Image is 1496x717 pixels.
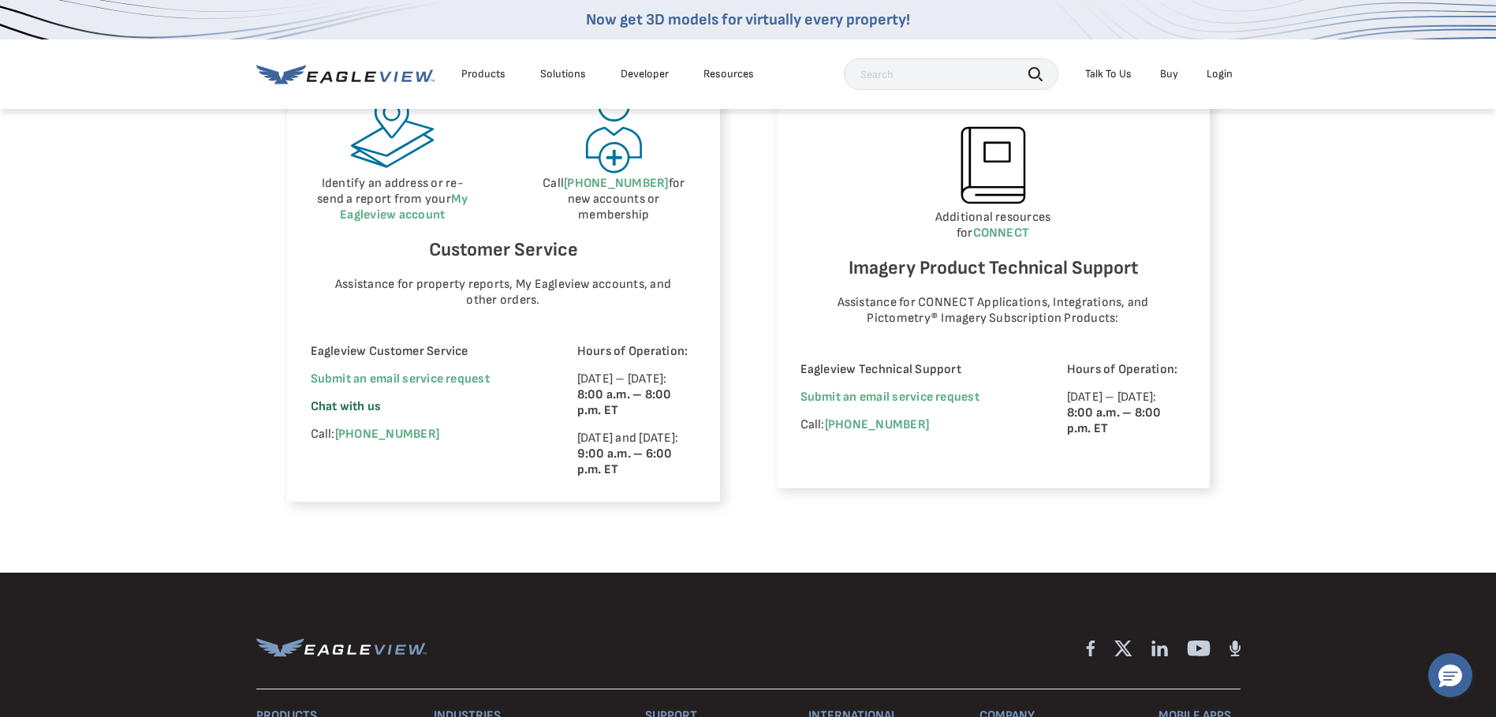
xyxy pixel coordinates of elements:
[1207,67,1233,81] div: Login
[461,67,506,81] div: Products
[540,67,586,81] div: Solutions
[1160,67,1178,81] a: Buy
[621,67,669,81] a: Developer
[326,277,681,308] p: Assistance for property reports, My Eagleview accounts, and other orders.
[973,226,1030,241] a: CONNECT
[577,372,696,419] p: [DATE] – [DATE]:
[703,67,754,81] div: Resources
[311,176,476,223] p: Identify an address or re-send a report from your
[335,427,439,442] a: [PHONE_NUMBER]
[800,210,1186,241] p: Additional resources for
[577,431,696,478] p: [DATE] and [DATE]:
[586,10,910,29] a: Now get 3D models for virtually every property!
[311,427,534,443] p: Call:
[815,295,1170,327] p: Assistance for CONNECT Applications, Integrations, and Pictometry® Imagery Subscription Products:
[532,176,696,223] p: Call for new accounts or membership
[1085,67,1132,81] div: Talk To Us
[800,390,979,405] a: Submit an email service request
[1067,390,1186,437] p: [DATE] – [DATE]:
[311,235,696,265] h6: Customer Service
[800,253,1186,283] h6: Imagery Product Technical Support
[577,344,696,360] p: Hours of Operation:
[825,417,929,432] a: [PHONE_NUMBER]
[311,372,490,387] a: Submit an email service request
[577,387,672,418] strong: 8:00 a.m. – 8:00 p.m. ET
[311,399,382,414] span: Chat with us
[1067,362,1186,378] p: Hours of Operation:
[564,176,668,191] a: [PHONE_NUMBER]
[1428,653,1472,697] button: Hello, have a question? Let’s chat.
[844,58,1058,90] input: Search
[577,446,673,477] strong: 9:00 a.m. – 6:00 p.m. ET
[340,192,468,222] a: My Eagleview account
[1067,405,1162,436] strong: 8:00 a.m. – 8:00 p.m. ET
[800,417,1024,433] p: Call:
[311,344,534,360] p: Eagleview Customer Service
[800,362,1024,378] p: Eagleview Technical Support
